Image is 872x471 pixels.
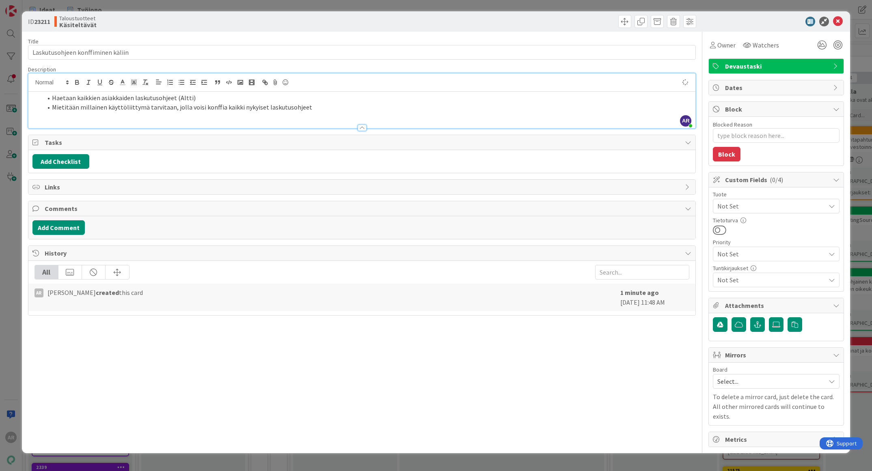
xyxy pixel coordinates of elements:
[45,204,681,213] span: Comments
[717,248,821,260] span: Not Set
[713,392,840,421] p: To delete a mirror card, just delete the card. All other mirrored cards will continue to exists.
[717,274,821,286] span: Not Set
[620,288,659,297] b: 1 minute ago
[713,121,752,128] label: Blocked Reason
[35,288,43,297] div: AR
[770,176,783,184] span: ( 0/4 )
[717,376,821,387] span: Select...
[713,191,840,197] div: Tuote
[725,175,829,185] span: Custom Fields
[725,350,829,360] span: Mirrors
[680,115,691,127] span: AR
[96,288,119,297] b: created
[34,17,50,26] b: 23211
[47,288,143,297] span: [PERSON_NAME] this card
[595,265,689,280] input: Search...
[42,103,692,112] li: Mietitään millainen käyttöliittymä tarvitaan, jolla voisi konffia kaikki nykyiset laskutusohjeet
[713,217,840,223] div: Tietoturva
[725,301,829,310] span: Attachments
[713,367,727,372] span: Board
[28,45,696,60] input: type card name here...
[725,83,829,92] span: Dates
[713,239,840,245] div: Priority
[28,66,56,73] span: Description
[28,38,39,45] label: Title
[717,40,736,50] span: Owner
[753,40,779,50] span: Watchers
[713,265,840,271] div: Tuntikirjaukset
[28,17,50,26] span: ID
[725,434,829,444] span: Metrics
[59,15,97,22] span: Taloustuotteet
[45,182,681,192] span: Links
[725,104,829,114] span: Block
[717,200,821,212] span: Not Set
[725,61,829,71] span: Devaustaski
[35,265,58,279] div: All
[42,93,692,103] li: Haetaan kaikkien asiakkaiden laskutusohjeet (Altti)
[713,147,740,161] button: Block
[32,154,89,169] button: Add Checklist
[59,22,97,28] b: Käsiteltävät
[32,220,85,235] button: Add Comment
[45,248,681,258] span: History
[45,138,681,147] span: Tasks
[620,288,689,307] div: [DATE] 11:48 AM
[17,1,37,11] span: Support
